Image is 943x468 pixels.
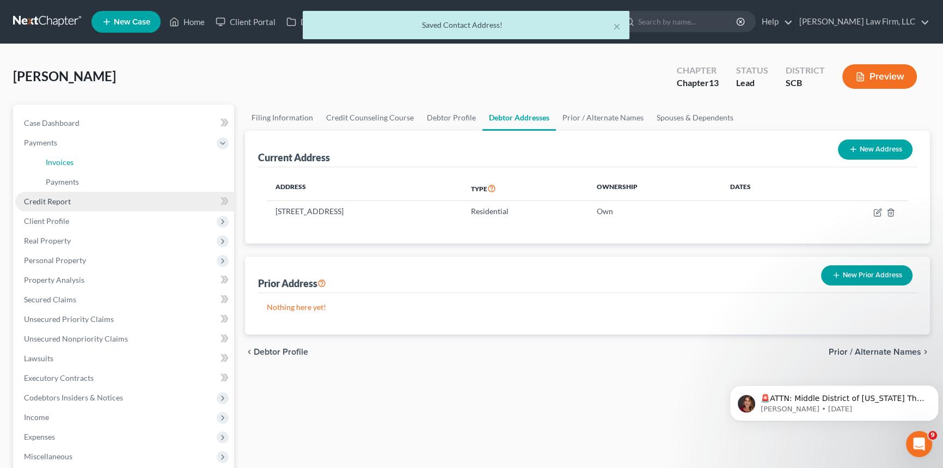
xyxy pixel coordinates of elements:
[709,77,719,88] span: 13
[245,348,308,356] button: chevron_left Debtor Profile
[24,118,79,127] span: Case Dashboard
[462,176,588,201] th: Type
[15,368,234,388] a: Executory Contracts
[13,68,116,84] span: [PERSON_NAME]
[24,275,84,284] span: Property Analysis
[462,201,588,222] td: Residential
[15,270,234,290] a: Property Analysis
[420,105,482,131] a: Debtor Profile
[24,432,55,441] span: Expenses
[588,201,721,222] td: Own
[556,105,650,131] a: Prior / Alternate Names
[258,277,326,290] div: Prior Address
[37,153,234,172] a: Invoices
[245,105,320,131] a: Filing Information
[24,373,94,382] span: Executory Contracts
[482,105,556,131] a: Debtor Addresses
[15,113,234,133] a: Case Dashboard
[258,151,330,164] div: Current Address
[24,295,76,304] span: Secured Claims
[24,138,57,147] span: Payments
[24,452,72,461] span: Miscellaneous
[15,329,234,349] a: Unsecured Nonpriority Claims
[37,172,234,192] a: Payments
[928,431,937,440] span: 9
[24,412,49,422] span: Income
[786,77,825,89] div: SCB
[320,105,420,131] a: Credit Counseling Course
[15,290,234,309] a: Secured Claims
[736,77,768,89] div: Lead
[24,334,128,343] span: Unsecured Nonpriority Claims
[311,20,621,31] div: Saved Contact Address!
[24,256,86,265] span: Personal Property
[829,348,921,356] span: Prior / Alternate Names
[677,64,719,77] div: Chapter
[15,309,234,329] a: Unsecured Priority Claims
[829,348,930,356] button: Prior / Alternate Names chevron_right
[24,314,114,324] span: Unsecured Priority Claims
[267,302,908,313] p: Nothing here yet!
[838,139,913,160] button: New Address
[24,236,71,245] span: Real Property
[267,201,462,222] td: [STREET_ADDRESS]
[24,197,71,206] span: Credit Report
[24,216,69,226] span: Client Profile
[725,362,943,439] iframe: Intercom notifications message
[267,176,462,201] th: Address
[588,176,721,201] th: Ownership
[15,192,234,211] a: Credit Report
[786,64,825,77] div: District
[613,20,621,33] button: ×
[46,177,79,186] span: Payments
[921,348,930,356] i: chevron_right
[821,265,913,285] button: New Prior Address
[906,431,932,457] iframe: Intercom live chat
[842,64,917,89] button: Preview
[24,354,53,363] span: Lawsuits
[254,348,308,356] span: Debtor Profile
[736,64,768,77] div: Status
[46,157,74,167] span: Invoices
[15,349,234,368] a: Lawsuits
[677,77,719,89] div: Chapter
[650,105,740,131] a: Spouses & Dependents
[24,393,123,402] span: Codebtors Insiders & Notices
[721,176,809,201] th: Dates
[245,348,254,356] i: chevron_left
